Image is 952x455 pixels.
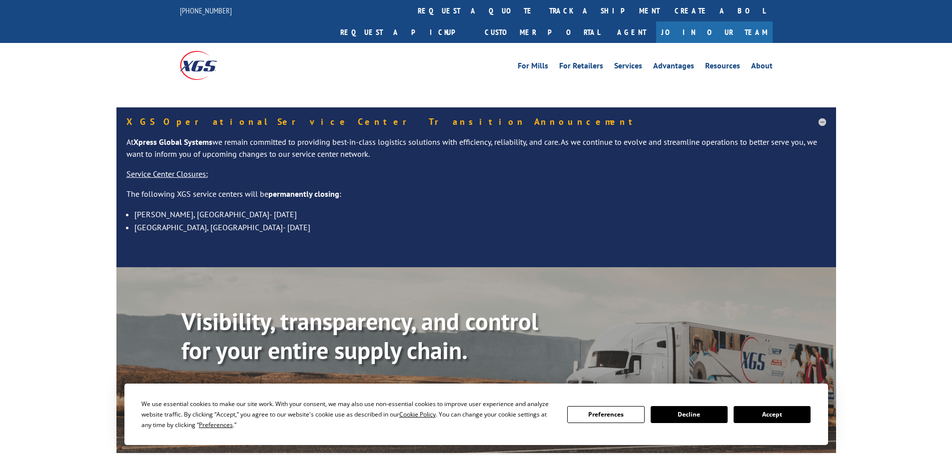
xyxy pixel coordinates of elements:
[653,62,694,73] a: Advantages
[477,21,607,43] a: Customer Portal
[651,406,728,423] button: Decline
[705,62,740,73] a: Resources
[333,21,477,43] a: Request a pickup
[567,406,644,423] button: Preferences
[124,384,828,445] div: Cookie Consent Prompt
[126,169,208,179] u: Service Center Closures:
[656,21,773,43] a: Join Our Team
[181,306,538,366] b: Visibility, transparency, and control for your entire supply chain.
[559,62,603,73] a: For Retailers
[199,421,233,429] span: Preferences
[126,117,826,126] h5: XGS Operational Service Center Transition Announcement
[614,62,642,73] a: Services
[268,189,339,199] strong: permanently closing
[134,208,826,221] li: [PERSON_NAME], [GEOGRAPHIC_DATA]- [DATE]
[141,399,555,430] div: We use essential cookies to make our site work. With your consent, we may also use non-essential ...
[180,5,232,15] a: [PHONE_NUMBER]
[518,62,548,73] a: For Mills
[399,410,436,419] span: Cookie Policy
[126,188,826,208] p: The following XGS service centers will be :
[751,62,773,73] a: About
[126,136,826,168] p: At we remain committed to providing best-in-class logistics solutions with efficiency, reliabilit...
[607,21,656,43] a: Agent
[134,221,826,234] li: [GEOGRAPHIC_DATA], [GEOGRAPHIC_DATA]- [DATE]
[133,137,212,147] strong: Xpress Global Systems
[734,406,811,423] button: Accept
